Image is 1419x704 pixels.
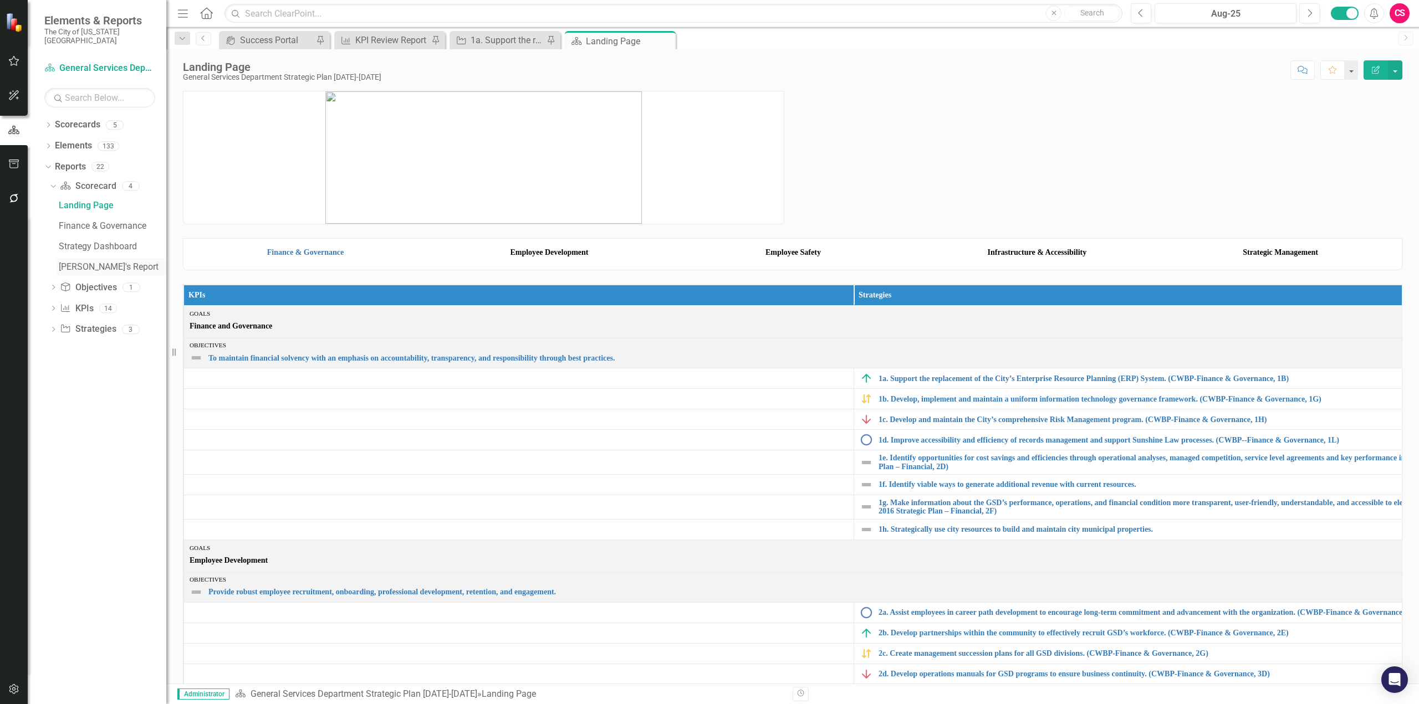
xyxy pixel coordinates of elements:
span: Search [1080,8,1104,17]
a: Objectives [60,281,116,294]
div: 133 [98,141,119,151]
a: KPIs [60,302,93,315]
a: Strategy Dashboard [56,238,166,255]
strong: Employee Development [510,248,588,256]
div: Landing Page [59,201,166,210]
a: KPI Review Report [337,33,428,47]
div: 14 [99,304,117,313]
div: Landing Page [183,61,381,73]
div: 3 [122,325,140,334]
div: » [235,688,784,701]
a: Elements [55,140,92,152]
div: Finance & Governance [59,221,166,231]
strong: Infrastructure & Accessibility [988,248,1087,256]
span: Elements & Reports [44,14,155,27]
img: Not Defined [860,456,873,469]
img: Not Defined [860,523,873,536]
strong: Employee Safety [765,248,821,256]
div: KPI Review Report [355,33,428,47]
a: General Services Department Strategic Plan [DATE]-[DATE] [251,688,477,699]
div: Open Intercom Messenger [1381,666,1408,693]
input: Search Below... [44,88,155,107]
strong: Strategic Management [1243,248,1318,256]
div: 22 [91,162,109,172]
div: 5 [106,120,124,130]
div: Success Portal [240,33,313,47]
img: Below Plan [860,667,873,681]
a: Strategies [60,323,116,336]
a: Reports [55,161,86,173]
a: Scorecards [55,119,100,131]
img: On Target [860,626,873,640]
span: Administrator [177,688,229,700]
div: 1 [122,282,140,292]
div: Strategy Dashboard [59,241,166,251]
img: ClearPoint Strategy [6,13,25,32]
a: 1a. Support the replacement of the City’s Enterprise Resource Planning (ERP) System. (CWBP-Financ... [452,33,544,47]
div: Landing Page [482,688,536,699]
div: Aug-25 [1158,7,1293,20]
img: Below Plan [860,413,873,426]
small: The City of [US_STATE][GEOGRAPHIC_DATA] [44,27,155,45]
img: Not Defined [190,585,203,599]
div: [PERSON_NAME]'s Report [59,262,166,272]
img: Not Defined [860,500,873,513]
img: Not Defined [190,351,203,364]
img: Not Defined [860,478,873,491]
a: Finance & Governance [56,217,166,235]
button: Search [1064,6,1120,21]
a: Landing Page [56,197,166,214]
button: Aug-25 [1155,3,1297,23]
div: General Services Department Strategic Plan [DATE]-[DATE] [183,73,381,81]
div: 1a. Support the replacement of the City’s Enterprise Resource Planning (ERP) System. (CWBP-Financ... [471,33,544,47]
div: 4 [122,182,140,191]
img: On Target [860,372,873,385]
a: General Services Department Strategic Plan [DATE]-[DATE] [44,62,155,75]
a: Finance & Governance [267,248,344,256]
img: Caution [860,647,873,660]
button: CS [1390,3,1410,23]
a: Scorecard [60,180,116,193]
a: Success Portal [222,33,313,47]
input: Search ClearPoint... [224,4,1122,23]
img: No Information [860,606,873,619]
div: Landing Page [586,34,673,48]
img: Caution [860,392,873,405]
a: [PERSON_NAME]'s Report [56,258,166,276]
img: No Information [860,433,873,446]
